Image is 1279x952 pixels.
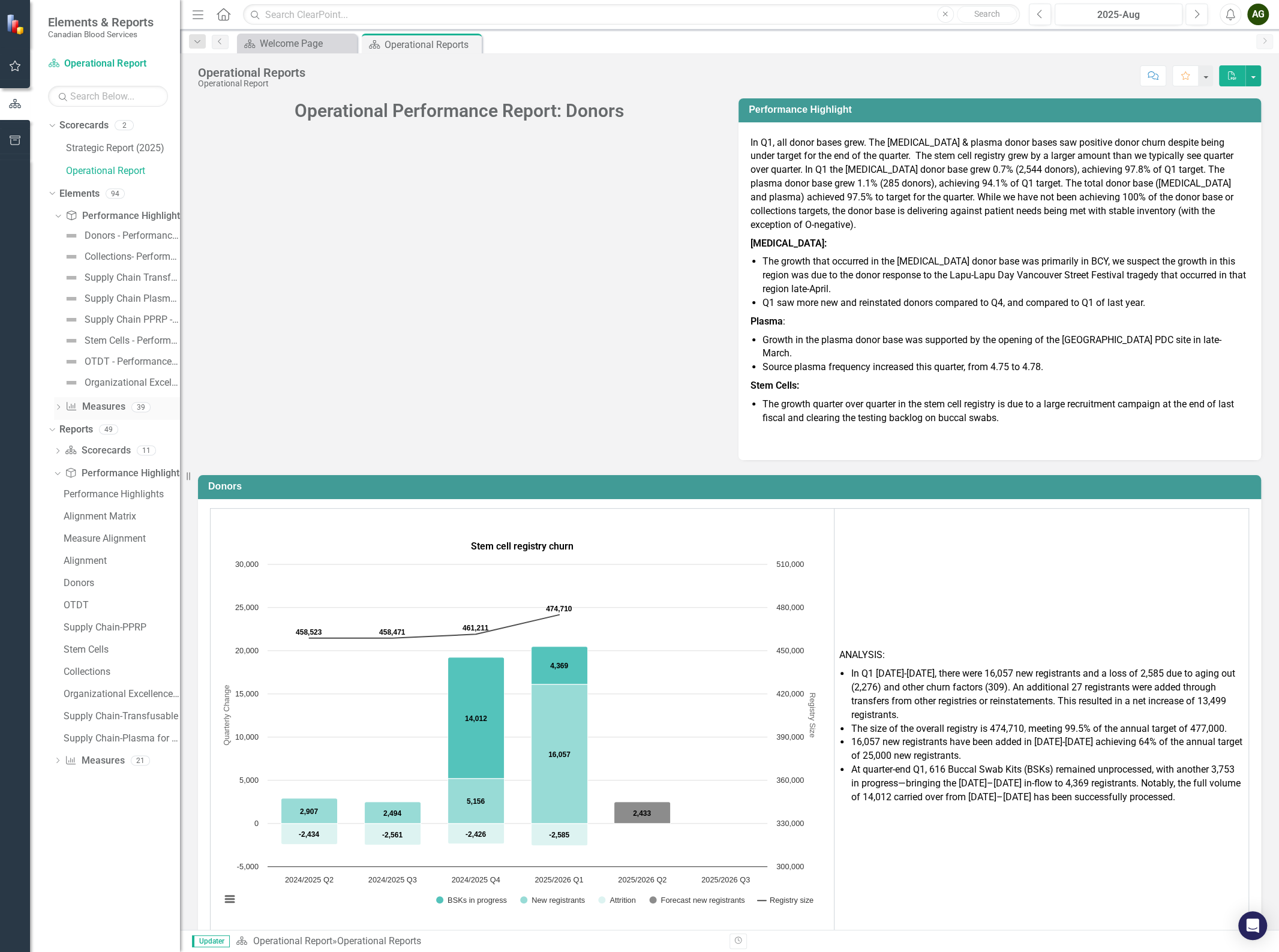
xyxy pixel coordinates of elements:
span: , [1023,723,1025,734]
text: 450,000 [776,646,804,655]
text: 330,000 [776,819,804,828]
a: OTDT - Performance Highlights [61,352,180,371]
text: 5,156 [467,797,485,806]
path: 2024/2025 Q4, 5,156. New registrants. [448,779,505,824]
button: Show Attrition [598,896,635,904]
div: 2 [115,121,134,131]
button: Show New registrants [520,896,585,904]
div: Performance Highlights [64,489,180,500]
img: Not Defined [64,271,79,285]
li: Growth in the plasma donor base was supported by the opening of the [GEOGRAPHIC_DATA] PDC site in... [762,334,1249,361]
div: Stem Cells [64,644,180,655]
a: OTDT [61,596,180,615]
div: Donors - Performance Highlights [85,230,180,241]
text: -2,426 [466,830,486,839]
text: 14,012 [465,714,487,723]
a: Supply Chain PPRP - Performance Highlights [61,310,180,329]
div: 2025-Aug [1059,8,1178,22]
path: 2024/2025 Q3, 2,494. New registrants. [365,802,421,824]
div: Chart. Highcharts interactive chart. [215,558,830,918]
img: Not Defined [64,355,79,369]
path: 2025/2026 Q1, 4,369. BSKs in progress. [532,647,588,684]
text: 480,000 [776,603,804,612]
div: Supply Chain-Plasma for Fractionation [64,733,180,744]
img: Not Defined [64,229,79,243]
text: 2025/2026 Q2 [618,875,666,884]
text: 2,433 [633,809,651,818]
a: Strategic Report (2025) [66,142,180,155]
div: 49 [99,425,118,435]
path: 2024/2025 Q2, -2,434. Attrition. [281,824,338,845]
path: 2024/2025 Q3, -2,561. Attrition. [365,824,421,845]
li: Q1 saw more new and reinstated donors compared to Q4, and compared to Q1 of last year. [762,296,1249,310]
text: 15,000 [235,689,259,698]
a: Donors [61,573,180,593]
text: 4,369 [550,662,568,670]
h3: Donors [208,481,1255,492]
a: Welcome Page [240,36,354,51]
li: Source plasma frequency increased this quarter, from 4.75 to 4.78. [762,361,1249,374]
g: New registrants, series 2 of 5. Bar series with 6 bars. Y axis, Quarterly Change. [281,564,726,824]
div: 94 [106,188,125,199]
text: 25,000 [235,603,259,612]
text: 474,710 [546,605,572,613]
p: : [750,313,1249,331]
text: -2,585 [549,831,569,839]
div: Measure Alignment [64,533,180,544]
div: 39 [131,402,151,412]
div: Supply Chain Transfusable- Performance Highlights [85,272,180,283]
text: 16,057 [548,750,571,759]
div: Operational Reports [198,66,305,79]
a: Organizational Excellence – Quality Management - Performance Highlights [61,373,180,392]
text: 30,000 [235,560,259,569]
li: At quarter-end Q1, 616 Buccal Swab Kits (BSKs) remained unprocessed, with another 3,753 in progre... [851,763,1244,804]
li: The growth quarter over quarter in the stem cell registry is due to a large recruitment campaign ... [762,398,1249,425]
text: 420,000 [776,689,804,698]
div: Supply Chain-PPRP [64,622,180,633]
input: Search Below... [48,86,168,107]
button: View chart menu, Chart [221,890,238,907]
text: 2,494 [383,809,401,818]
div: Supply Chain-Transfusable [64,711,180,722]
a: Scorecards [59,119,109,133]
a: Supply Chain Transfusable- Performance Highlights [61,268,180,287]
text: 2,907 [300,807,318,816]
div: Operational Report [198,79,305,88]
span: Stem cell registry churn [471,540,574,552]
div: Alignment Matrix [64,511,180,522]
div: OTDT - Performance Highlights [85,356,180,367]
a: Collections [61,662,180,681]
text: 2024/2025 Q4 [452,875,500,884]
strong: Stem Cells: [750,380,799,391]
span: The size of the overall registry is 474,710 meeting 99.5% of the annual target of 477,000. [851,723,1226,734]
div: Welcome Page [260,36,354,51]
path: 2025/2026 Q1, -2,585. Attrition. [532,824,588,846]
path: 2024/2025 Q2, 2,907. New registrants. [281,798,338,824]
a: Supply Chain-Plasma for Fractionation [61,729,180,748]
div: Collections [64,666,180,677]
text: 5,000 [239,776,259,785]
span: Search [974,9,999,19]
div: Donors [64,578,180,588]
div: Operational Reports [385,37,479,52]
a: Reports [59,423,93,437]
a: Stem Cells [61,640,180,659]
input: Search ClearPoint... [243,4,1020,25]
div: Supply Chain Plasma- Performance Highlights [85,293,180,304]
text: 510,000 [776,560,804,569]
a: Supply Chain-Transfusable [61,707,180,726]
a: Stem Cells - Performance Highlights [61,331,180,350]
text: 0 [254,819,259,828]
text: Forecast new registrants [660,896,744,905]
button: AG [1247,4,1269,25]
text: 10,000 [235,732,259,741]
button: Search [957,6,1017,23]
img: Not Defined [64,376,79,390]
text: 390,000 [776,732,804,741]
span: 16,057 new registrants have been added in [DATE]-[DATE] achieving 64% of the annual target of 25,... [851,736,1242,761]
text: 20,000 [235,646,259,655]
img: Not Defined [64,334,79,348]
text: -2,561 [382,831,403,839]
a: Operational Report [66,164,180,178]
